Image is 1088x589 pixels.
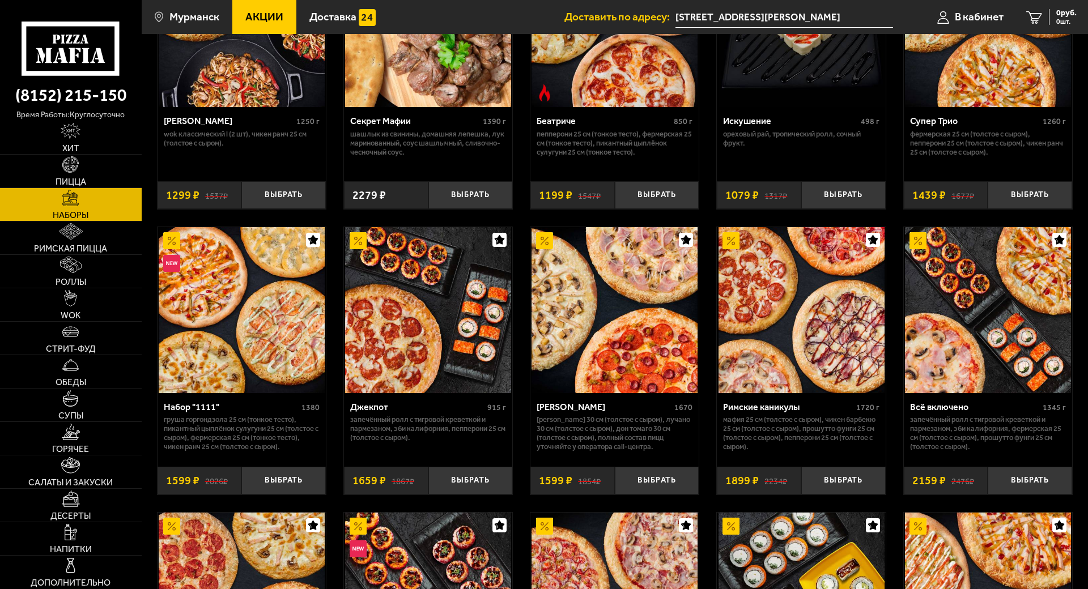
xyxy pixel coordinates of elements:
[909,232,926,249] img: Акционный
[309,11,356,22] span: Доставка
[723,402,853,412] div: Римские каникулы
[904,227,1072,393] a: АкционныйВсё включено
[537,116,671,126] div: Беатриче
[675,7,893,28] input: Ваш адрес доставки
[296,117,320,126] span: 1250 г
[28,478,113,487] span: Салаты и закуски
[352,189,386,200] span: 2279 ₽
[350,402,484,412] div: Джекпот
[912,475,946,486] span: 2159 ₽
[537,415,692,451] p: [PERSON_NAME] 30 см (толстое с сыром), Лучано 30 см (толстое с сыром), Дон Томаго 30 см (толстое ...
[359,9,376,26] img: 15daf4d41897b9f0e9f617042186c801.svg
[578,475,601,486] s: 1854 ₽
[350,540,367,557] img: Новинка
[56,177,86,186] span: Пицца
[350,518,367,535] img: Акционный
[301,403,320,412] span: 1380
[951,475,974,486] s: 2476 ₽
[159,227,325,393] img: Набор "1111"
[50,545,92,554] span: Напитки
[564,11,675,22] span: Доставить по адресу:
[241,467,326,494] button: Выбрать
[725,189,759,200] span: 1079 ₽
[205,475,228,486] s: 2026 ₽
[539,475,572,486] span: 1599 ₽
[719,227,885,393] img: Римские каникулы
[163,232,180,249] img: Акционный
[164,402,299,412] div: Набор "1111"
[536,232,553,249] img: Акционный
[163,518,180,535] img: Акционный
[344,227,512,393] a: АкционныйДжекпот
[764,189,787,200] s: 1317 ₽
[169,11,219,22] span: Мурманск
[166,475,199,486] span: 1599 ₽
[350,232,367,249] img: Акционный
[539,189,572,200] span: 1199 ₽
[615,467,699,494] button: Выбрать
[910,130,1066,157] p: Фермерская 25 см (толстое с сыром), Пепперони 25 см (толстое с сыром), Чикен Ранч 25 см (толстое ...
[52,445,89,454] span: Горячее
[345,227,511,393] img: Джекпот
[1043,117,1066,126] span: 1260 г
[725,475,759,486] span: 1899 ₽
[910,402,1040,412] div: Всё включено
[1056,18,1077,25] span: 0 шт.
[241,181,326,209] button: Выбрать
[674,117,692,126] span: 850 г
[350,415,506,442] p: Запечённый ролл с тигровой креветкой и пармезаном, Эби Калифорния, Пепперони 25 см (толстое с сыр...
[166,189,199,200] span: 1299 ₽
[909,518,926,535] img: Акционный
[532,227,698,393] img: Хет Трик
[350,116,480,126] div: Секрет Мафии
[578,189,601,200] s: 1547 ₽
[46,344,96,353] span: Стрит-фуд
[615,181,699,209] button: Выбрать
[487,403,506,412] span: 915 г
[58,411,83,420] span: Супы
[53,211,88,220] span: Наборы
[428,181,513,209] button: Выбрать
[537,130,692,157] p: Пепперони 25 см (тонкое тесто), Фермерская 25 см (тонкое тесто), Пикантный цыплёнок сулугуни 25 с...
[722,232,739,249] img: Акционный
[350,130,506,157] p: шашлык из свинины, домашняя лепешка, лук маринованный, соус шашлычный, сливочно-чесночный соус.
[352,475,386,486] span: 1659 ₽
[483,117,506,126] span: 1390 г
[428,467,513,494] button: Выбрать
[392,475,414,486] s: 1867 ₽
[723,116,857,126] div: Искушение
[912,189,946,200] span: 1439 ₽
[164,130,320,148] p: Wok классический L (2 шт), Чикен Ранч 25 см (толстое с сыром).
[62,144,79,153] span: Хит
[1043,403,1066,412] span: 1345 г
[951,189,974,200] s: 1677 ₽
[530,227,699,393] a: АкционныйХет Трик
[164,116,294,126] div: [PERSON_NAME]
[164,415,320,451] p: Груша горгондзола 25 см (тонкое тесто), Пикантный цыплёнок сулугуни 25 см (толстое с сыром), Ферм...
[50,511,91,520] span: Десерты
[988,467,1072,494] button: Выбрать
[801,181,886,209] button: Выбрать
[910,116,1040,126] div: Супер Трио
[56,378,86,387] span: Обеды
[674,403,692,412] span: 1670
[31,578,110,587] span: Дополнительно
[536,518,553,535] img: Акционный
[856,403,879,412] span: 1720 г
[537,402,671,412] div: [PERSON_NAME]
[723,415,879,451] p: Мафия 25 см (толстое с сыром), Чикен Барбекю 25 см (толстое с сыром), Прошутто Фунги 25 см (толст...
[245,11,283,22] span: Акции
[801,467,886,494] button: Выбрать
[61,311,80,320] span: WOK
[910,415,1066,451] p: Запечённый ролл с тигровой креветкой и пармезаном, Эби Калифорния, Фермерская 25 см (толстое с сы...
[722,518,739,535] img: Акционный
[955,11,1004,22] span: В кабинет
[905,227,1071,393] img: Всё включено
[163,255,180,272] img: Новинка
[205,189,228,200] s: 1537 ₽
[56,278,86,287] span: Роллы
[764,475,787,486] s: 2234 ₽
[158,227,326,393] a: АкционныйНовинкаНабор "1111"
[861,117,879,126] span: 498 г
[536,84,553,101] img: Острое блюдо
